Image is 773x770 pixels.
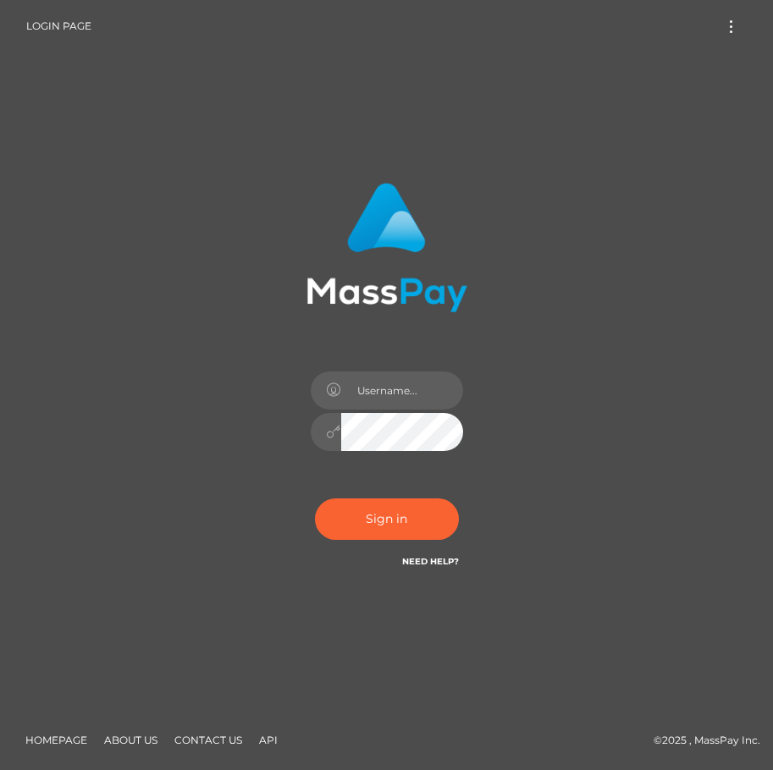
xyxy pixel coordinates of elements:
a: Login Page [26,8,91,44]
a: Homepage [19,727,94,753]
a: About Us [97,727,164,753]
div: © 2025 , MassPay Inc. [13,731,760,750]
button: Sign in [315,498,459,540]
input: Username... [341,371,463,410]
a: Need Help? [402,556,459,567]
button: Toggle navigation [715,15,747,38]
a: Contact Us [168,727,249,753]
a: API [252,727,284,753]
img: MassPay Login [306,183,467,312]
